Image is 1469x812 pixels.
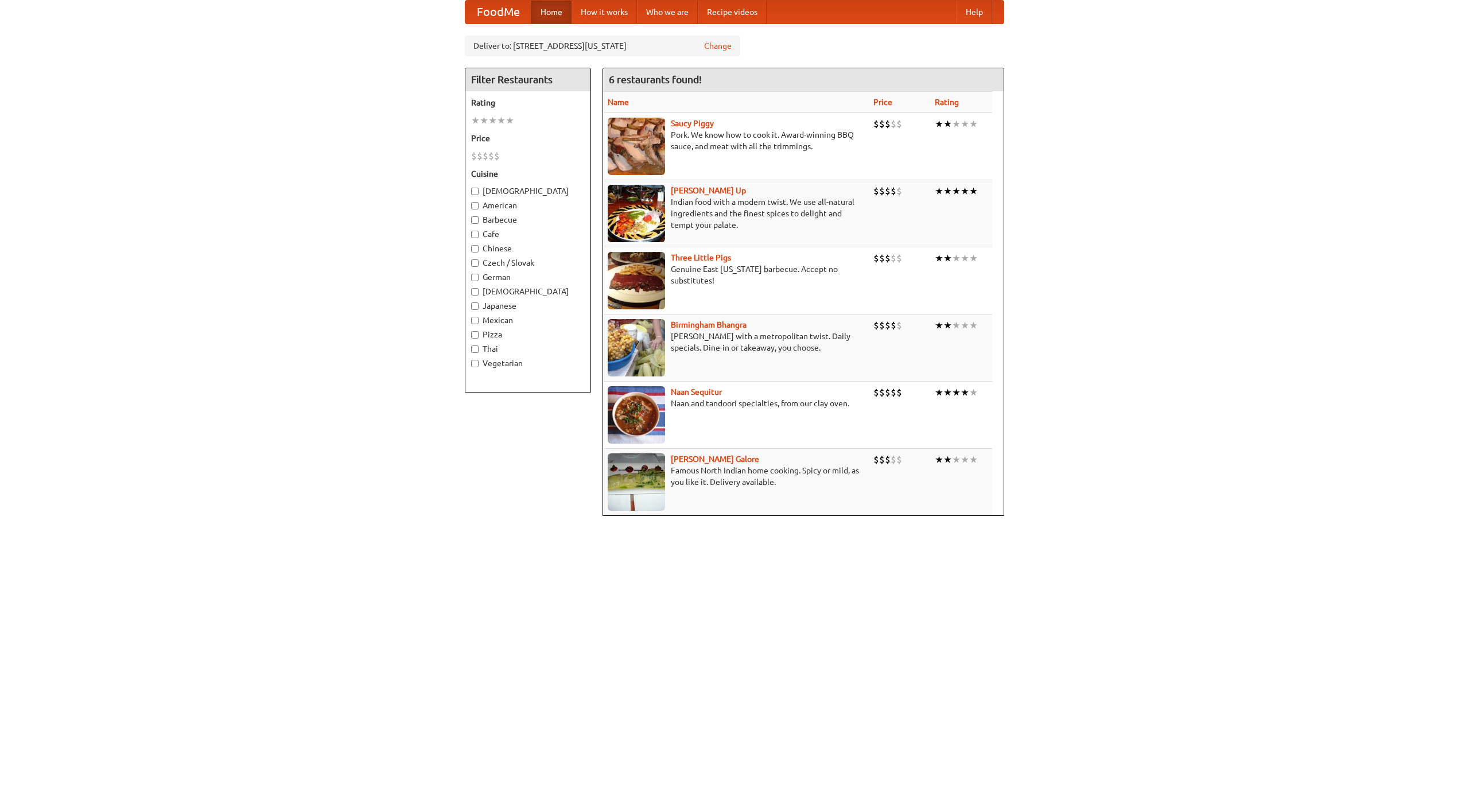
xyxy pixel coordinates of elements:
[969,386,978,399] li: ★
[952,453,961,466] li: ★
[471,245,479,252] input: Chinese
[671,320,747,329] a: Birmingham Bhangra
[943,185,952,197] li: ★
[873,453,879,466] li: $
[471,271,585,283] label: German
[879,319,885,332] li: $
[935,118,943,130] li: ★
[704,40,732,52] a: Change
[608,252,665,309] img: littlepigs.jpg
[935,185,943,197] li: ★
[471,274,479,281] input: German
[608,196,864,231] p: Indian food with a modern twist. We use all-natural ingredients and the finest spices to delight ...
[488,150,494,162] li: $
[698,1,767,24] a: Recipe videos
[506,114,514,127] li: ★
[952,386,961,399] li: ★
[471,150,477,162] li: $
[935,252,943,265] li: ★
[471,188,479,195] input: [DEMOGRAPHIC_DATA]
[952,252,961,265] li: ★
[891,319,896,332] li: $
[671,119,714,128] a: Saucy Piggy
[873,252,879,265] li: $
[471,345,479,353] input: Thai
[480,114,488,127] li: ★
[961,386,969,399] li: ★
[961,453,969,466] li: ★
[608,398,864,409] p: Naan and tandoori specialties, from our clay oven.
[873,319,879,332] li: $
[609,74,702,85] ng-pluralize: 6 restaurants found!
[471,300,585,312] label: Japanese
[637,1,698,24] a: Who we are
[873,118,879,130] li: $
[471,200,585,211] label: American
[608,386,665,444] img: naansequitur.jpg
[471,202,479,209] input: American
[891,118,896,130] li: $
[608,453,665,511] img: currygalore.jpg
[488,114,497,127] li: ★
[671,387,722,397] a: Naan Sequitur
[608,185,665,242] img: curryup.jpg
[471,317,479,324] input: Mexican
[471,216,479,224] input: Barbecue
[943,319,952,332] li: ★
[891,252,896,265] li: $
[873,185,879,197] li: $
[896,386,902,399] li: $
[608,331,864,353] p: [PERSON_NAME] with a metropolitan twist. Daily specials. Dine-in or takeaway, you choose.
[879,252,885,265] li: $
[465,36,740,56] div: Deliver to: [STREET_ADDRESS][US_STATE]
[471,97,585,108] h5: Rating
[952,319,961,332] li: ★
[879,185,885,197] li: $
[471,257,585,269] label: Czech / Slovak
[891,453,896,466] li: $
[471,288,479,296] input: [DEMOGRAPHIC_DATA]
[943,453,952,466] li: ★
[885,319,891,332] li: $
[471,329,585,340] label: Pizza
[465,68,590,91] h4: Filter Restaurants
[471,228,585,240] label: Cafe
[961,185,969,197] li: ★
[471,314,585,326] label: Mexican
[873,386,879,399] li: $
[957,1,992,24] a: Help
[471,331,479,339] input: Pizza
[471,231,479,238] input: Cafe
[891,386,896,399] li: $
[671,253,731,262] b: Three Little Pigs
[943,118,952,130] li: ★
[471,243,585,254] label: Chinese
[671,454,759,464] a: [PERSON_NAME] Galore
[885,185,891,197] li: $
[671,186,746,195] a: [PERSON_NAME] Up
[471,114,480,127] li: ★
[943,252,952,265] li: ★
[471,360,479,367] input: Vegetarian
[969,118,978,130] li: ★
[952,185,961,197] li: ★
[471,286,585,297] label: [DEMOGRAPHIC_DATA]
[885,252,891,265] li: $
[961,319,969,332] li: ★
[471,214,585,226] label: Barbecue
[935,319,943,332] li: ★
[885,453,891,466] li: $
[608,98,629,107] a: Name
[879,453,885,466] li: $
[465,1,531,24] a: FoodMe
[608,465,864,488] p: Famous North Indian home cooking. Spicy or mild, as you like it. Delivery available.
[531,1,572,24] a: Home
[873,98,892,107] a: Price
[471,133,585,144] h5: Price
[477,150,483,162] li: $
[608,319,665,376] img: bhangra.jpg
[494,150,500,162] li: $
[969,453,978,466] li: ★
